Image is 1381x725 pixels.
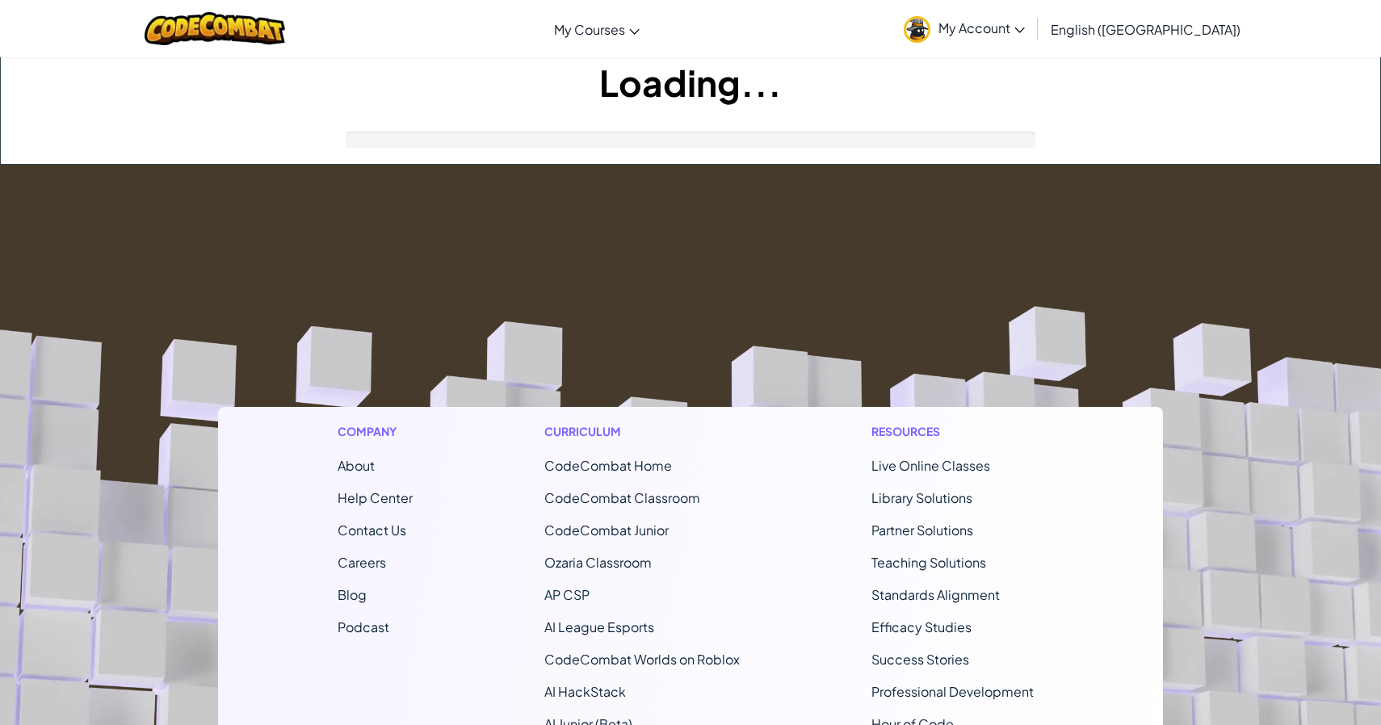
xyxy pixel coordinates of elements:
a: About [338,457,375,474]
a: English ([GEOGRAPHIC_DATA]) [1043,7,1249,51]
a: Live Online Classes [871,457,990,474]
a: Library Solutions [871,489,972,506]
h1: Company [338,423,413,440]
span: Contact Us [338,522,406,539]
a: Teaching Solutions [871,554,986,571]
span: My Account [938,19,1025,36]
a: CodeCombat Classroom [544,489,700,506]
a: AP CSP [544,586,590,603]
a: Professional Development [871,683,1034,700]
a: Blog [338,586,367,603]
h1: Curriculum [544,423,740,440]
a: CodeCombat Junior [544,522,669,539]
a: Ozaria Classroom [544,554,652,571]
a: Podcast [338,618,389,635]
img: avatar [904,16,930,43]
a: CodeCombat Worlds on Roblox [544,651,740,668]
span: CodeCombat Home [544,457,672,474]
a: Careers [338,554,386,571]
a: Partner Solutions [871,522,973,539]
a: My Account [896,3,1033,54]
a: Success Stories [871,651,969,668]
a: AI League Esports [544,618,654,635]
h1: Loading... [1,57,1380,107]
a: AI HackStack [544,683,626,700]
a: Efficacy Studies [871,618,972,635]
a: Standards Alignment [871,586,1000,603]
h1: Resources [871,423,1043,440]
img: CodeCombat logo [145,12,286,45]
span: English ([GEOGRAPHIC_DATA]) [1051,21,1240,38]
a: Help Center [338,489,413,506]
span: My Courses [554,21,625,38]
a: My Courses [546,7,648,51]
